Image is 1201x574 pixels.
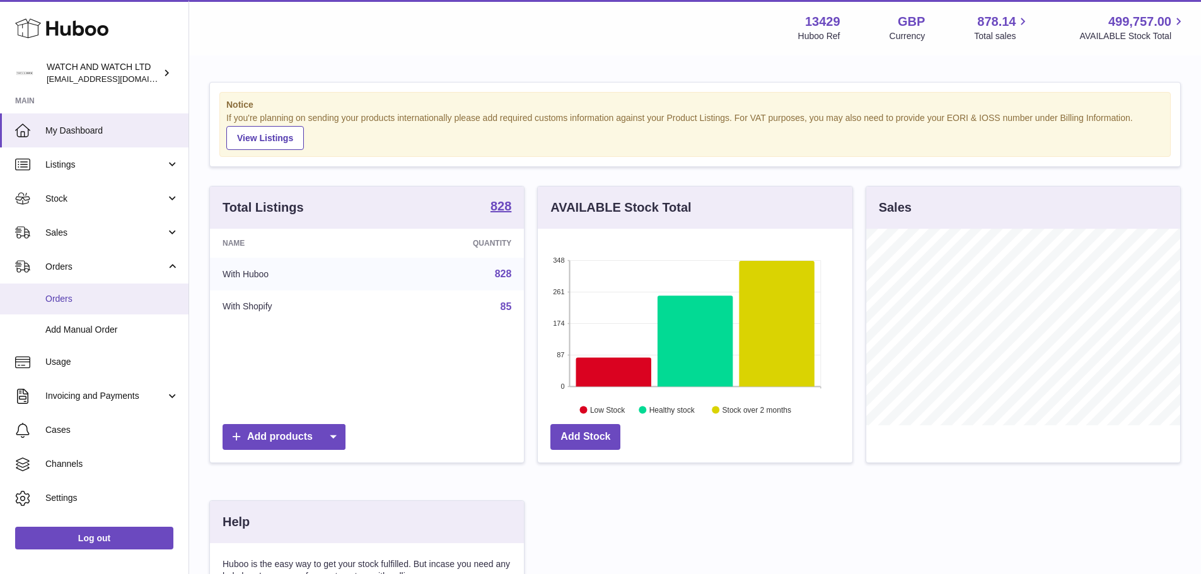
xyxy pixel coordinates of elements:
[1108,13,1171,30] span: 499,757.00
[490,200,511,215] a: 828
[45,458,179,470] span: Channels
[798,30,840,42] div: Huboo Ref
[45,125,179,137] span: My Dashboard
[47,74,185,84] span: [EMAIL_ADDRESS][DOMAIN_NAME]
[45,390,166,402] span: Invoicing and Payments
[550,424,620,450] a: Add Stock
[590,405,625,414] text: Low Stock
[45,193,166,205] span: Stock
[226,99,1164,111] strong: Notice
[45,159,166,171] span: Listings
[722,405,791,414] text: Stock over 2 months
[15,527,173,549] a: Log out
[501,301,512,312] a: 85
[45,356,179,368] span: Usage
[649,405,695,414] text: Healthy stock
[223,514,250,531] h3: Help
[553,319,564,327] text: 174
[45,261,166,273] span: Orders
[380,229,525,258] th: Quantity
[226,126,304,150] a: View Listings
[890,30,925,42] div: Currency
[47,61,160,85] div: WATCH AND WATCH LTD
[557,351,565,359] text: 87
[495,268,512,279] a: 828
[210,290,380,323] td: With Shopify
[974,13,1030,42] a: 878.14 Total sales
[974,30,1030,42] span: Total sales
[45,227,166,239] span: Sales
[879,199,912,216] h3: Sales
[15,64,34,83] img: internalAdmin-13429@internal.huboo.com
[490,200,511,212] strong: 828
[223,424,345,450] a: Add products
[805,13,840,30] strong: 13429
[45,492,179,504] span: Settings
[210,258,380,290] td: With Huboo
[45,293,179,305] span: Orders
[977,13,1016,30] span: 878.14
[210,229,380,258] th: Name
[223,199,304,216] h3: Total Listings
[45,424,179,436] span: Cases
[1079,13,1186,42] a: 499,757.00 AVAILABLE Stock Total
[553,256,564,264] text: 348
[226,112,1164,150] div: If you're planning on sending your products internationally please add required customs informati...
[553,288,564,296] text: 261
[1079,30,1186,42] span: AVAILABLE Stock Total
[45,324,179,336] span: Add Manual Order
[898,13,925,30] strong: GBP
[550,199,691,216] h3: AVAILABLE Stock Total
[561,382,565,390] text: 0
